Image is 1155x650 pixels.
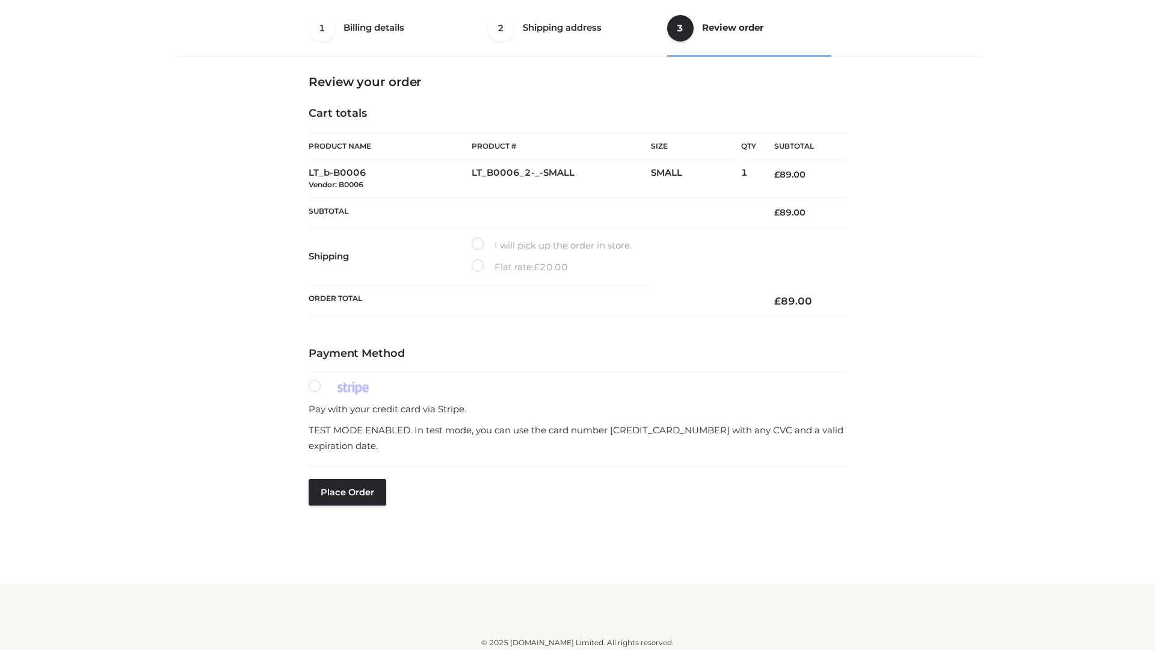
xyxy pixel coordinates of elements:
small: Vendor: B0006 [309,180,363,189]
th: Subtotal [756,133,846,160]
td: LT_b-B0006 [309,160,472,198]
span: £ [534,261,540,273]
span: £ [774,169,780,180]
h3: Review your order [309,75,846,89]
th: Product Name [309,132,472,160]
div: © 2025 [DOMAIN_NAME] Limited. All rights reserved. [179,637,976,649]
td: SMALL [651,160,741,198]
bdi: 20.00 [534,261,568,273]
p: Pay with your credit card via Stripe. [309,401,846,417]
td: LT_B0006_2-_-SMALL [472,160,651,198]
span: £ [774,207,780,218]
th: Qty [741,132,756,160]
bdi: 89.00 [774,169,805,180]
th: Subtotal [309,197,756,227]
td: 1 [741,160,756,198]
th: Order Total [309,285,756,317]
th: Size [651,133,735,160]
bdi: 89.00 [774,207,805,218]
p: TEST MODE ENABLED. In test mode, you can use the card number [CREDIT_CARD_NUMBER] with any CVC an... [309,422,846,453]
h4: Cart totals [309,107,846,120]
th: Product # [472,132,651,160]
label: Flat rate: [472,259,568,275]
bdi: 89.00 [774,295,812,307]
th: Shipping [309,227,472,285]
label: I will pick up the order in store. [472,238,632,253]
button: Place order [309,479,386,506]
span: £ [774,295,781,307]
h4: Payment Method [309,347,846,361]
